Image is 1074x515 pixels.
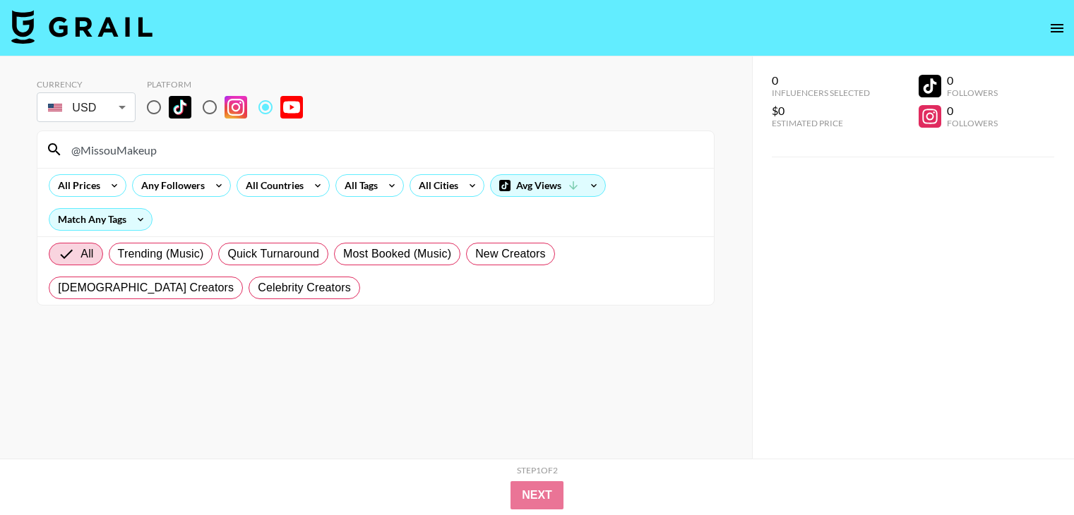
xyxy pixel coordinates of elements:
[37,79,136,90] div: Currency
[1003,444,1057,498] iframe: Drift Widget Chat Controller
[63,138,705,161] input: Search by User Name
[118,246,204,262] span: Trending (Music)
[40,95,133,120] div: USD
[336,175,381,196] div: All Tags
[227,246,319,262] span: Quick Turnaround
[258,279,351,296] span: Celebrity Creators
[343,246,451,262] span: Most Booked (Music)
[147,79,314,90] div: Platform
[947,104,998,118] div: 0
[772,87,870,98] div: Influencers Selected
[947,73,998,87] div: 0
[49,209,152,230] div: Match Any Tags
[772,118,870,128] div: Estimated Price
[491,175,605,196] div: Avg Views
[49,175,103,196] div: All Prices
[80,246,93,262] span: All
[772,73,870,87] div: 0
[517,465,558,475] div: Step 1 of 2
[410,175,461,196] div: All Cities
[169,96,191,119] img: TikTok
[225,96,247,119] img: Instagram
[947,118,998,128] div: Followers
[11,10,153,44] img: Grail Talent
[511,481,563,509] button: Next
[772,104,870,118] div: $0
[58,279,234,296] span: [DEMOGRAPHIC_DATA] Creators
[475,246,546,262] span: New Creators
[1043,14,1071,42] button: open drawer
[947,87,998,98] div: Followers
[133,175,208,196] div: Any Followers
[280,96,303,119] img: YouTube
[237,175,306,196] div: All Countries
